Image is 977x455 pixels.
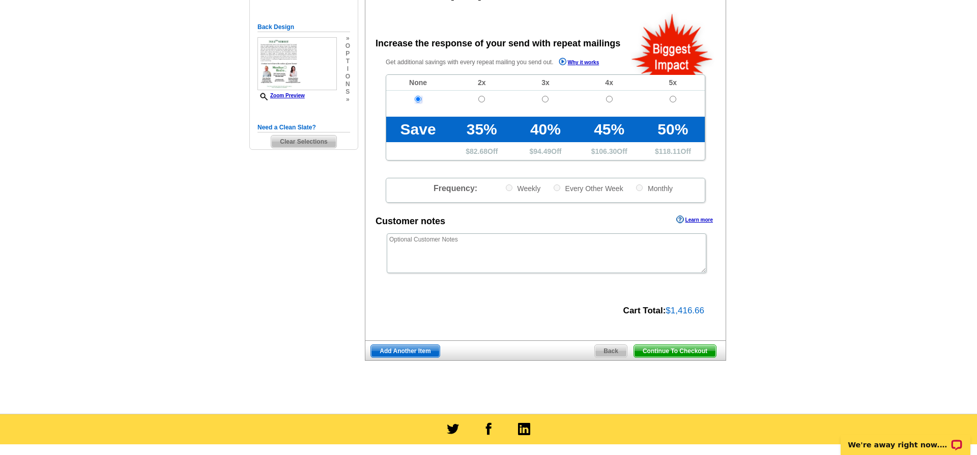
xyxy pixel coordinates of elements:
[533,147,551,155] span: 94.49
[559,58,599,68] a: Why it works
[386,57,621,68] p: Get additional savings with every repeat mailing you send out.
[346,65,350,73] span: i
[636,184,643,191] input: Monthly
[346,35,350,42] span: »
[370,344,440,358] a: Add Another Item
[623,306,666,315] strong: Cart Total:
[513,75,577,91] td: 3x
[659,147,681,155] span: 118.11
[346,88,350,96] span: s
[257,37,337,90] img: small-thumb.jpg
[346,73,350,81] span: o
[594,344,627,358] a: Back
[578,142,641,160] td: $ Off
[506,184,512,191] input: Weekly
[386,75,450,91] td: None
[434,184,477,193] span: Frequency:
[553,183,623,193] label: Every Other Week
[376,37,620,50] div: Increase the response of your send with repeat mailings
[346,96,350,103] span: »
[371,345,439,357] span: Add Another Item
[257,123,350,132] h5: Need a Clean Slate?
[635,183,673,193] label: Monthly
[595,147,617,155] span: 106.30
[450,75,513,91] td: 2x
[346,58,350,65] span: t
[595,345,627,357] span: Back
[641,142,705,160] td: $ Off
[554,184,560,191] input: Every Other Week
[641,117,705,142] td: 50%
[634,345,716,357] span: Continue To Checkout
[676,216,713,224] a: Learn more
[834,423,977,455] iframe: LiveChat chat widget
[513,117,577,142] td: 40%
[578,117,641,142] td: 45%
[346,42,350,50] span: o
[470,147,487,155] span: 82.68
[450,142,513,160] td: $ Off
[346,81,350,88] span: n
[505,183,541,193] label: Weekly
[450,117,513,142] td: 35%
[346,50,350,58] span: p
[376,215,445,228] div: Customer notes
[641,75,705,91] td: 5x
[578,75,641,91] td: 4x
[257,22,350,32] h5: Back Design
[386,117,450,142] td: Save
[630,12,714,75] img: biggestImpact.png
[271,136,336,148] span: Clear Selections
[257,93,305,98] a: Zoom Preview
[666,306,704,315] span: $1,416.66
[513,142,577,160] td: $ Off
